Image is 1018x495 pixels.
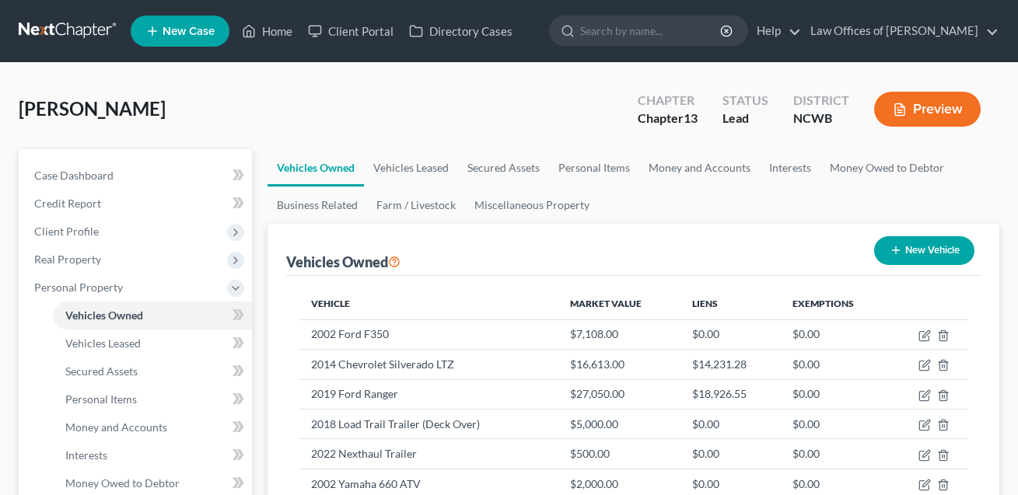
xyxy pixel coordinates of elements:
[22,190,252,218] a: Credit Report
[234,17,300,45] a: Home
[874,92,981,127] button: Preview
[793,92,849,110] div: District
[680,350,780,379] td: $14,231.28
[53,441,252,469] a: Interests
[558,319,680,349] td: $7,108.00
[65,392,137,406] span: Personal Items
[299,319,558,349] td: 2002 Ford F350
[34,281,123,294] span: Personal Property
[299,288,558,319] th: Vehicle
[65,476,180,490] span: Money Owed to Debtor
[65,420,167,434] span: Money and Accounts
[34,197,101,210] span: Credit Report
[780,288,890,319] th: Exemptions
[680,439,780,469] td: $0.00
[364,149,458,186] a: Vehicles Leased
[53,357,252,385] a: Secured Assets
[549,149,639,186] a: Personal Items
[286,253,401,271] div: Vehicles Owned
[680,379,780,409] td: $18,926.55
[749,17,801,45] a: Help
[34,225,99,238] span: Client Profile
[558,379,680,409] td: $27,050.00
[580,16,722,45] input: Search by name...
[53,413,252,441] a: Money and Accounts
[558,350,680,379] td: $16,613.00
[680,409,780,438] td: $0.00
[780,319,890,349] td: $0.00
[793,110,849,127] div: NCWB
[299,350,558,379] td: 2014 Chevrolet Silverado LTZ
[268,186,367,224] a: Business Related
[684,110,698,125] span: 13
[760,149,820,186] a: Interests
[65,448,107,462] span: Interests
[300,17,401,45] a: Client Portal
[780,439,890,469] td: $0.00
[803,17,999,45] a: Law Offices of [PERSON_NAME]
[638,92,698,110] div: Chapter
[367,186,465,224] a: Farm / Livestock
[780,379,890,409] td: $0.00
[558,439,680,469] td: $500.00
[722,92,768,110] div: Status
[465,186,599,224] a: Miscellaneous Property
[34,169,114,182] span: Case Dashboard
[680,288,780,319] th: Liens
[558,409,680,438] td: $5,000.00
[163,26,215,37] span: New Case
[53,329,252,357] a: Vehicles Leased
[820,149,953,186] a: Money Owed to Debtor
[19,97,166,120] span: [PERSON_NAME]
[722,110,768,127] div: Lead
[34,253,101,266] span: Real Property
[558,288,680,319] th: Market Value
[22,162,252,190] a: Case Dashboard
[780,409,890,438] td: $0.00
[268,149,364,186] a: Vehicles Owned
[639,149,760,186] a: Money and Accounts
[299,409,558,438] td: 2018 Load Trail Trailer (Deck Over)
[65,364,138,378] span: Secured Assets
[874,236,974,265] button: New Vehicle
[53,302,252,329] a: Vehicles Owned
[401,17,520,45] a: Directory Cases
[458,149,549,186] a: Secured Assets
[680,319,780,349] td: $0.00
[65,309,143,322] span: Vehicles Owned
[299,439,558,469] td: 2022 Nexthaul Trailer
[53,385,252,413] a: Personal Items
[638,110,698,127] div: Chapter
[780,350,890,379] td: $0.00
[299,379,558,409] td: 2019 Ford Ranger
[65,336,141,350] span: Vehicles Leased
